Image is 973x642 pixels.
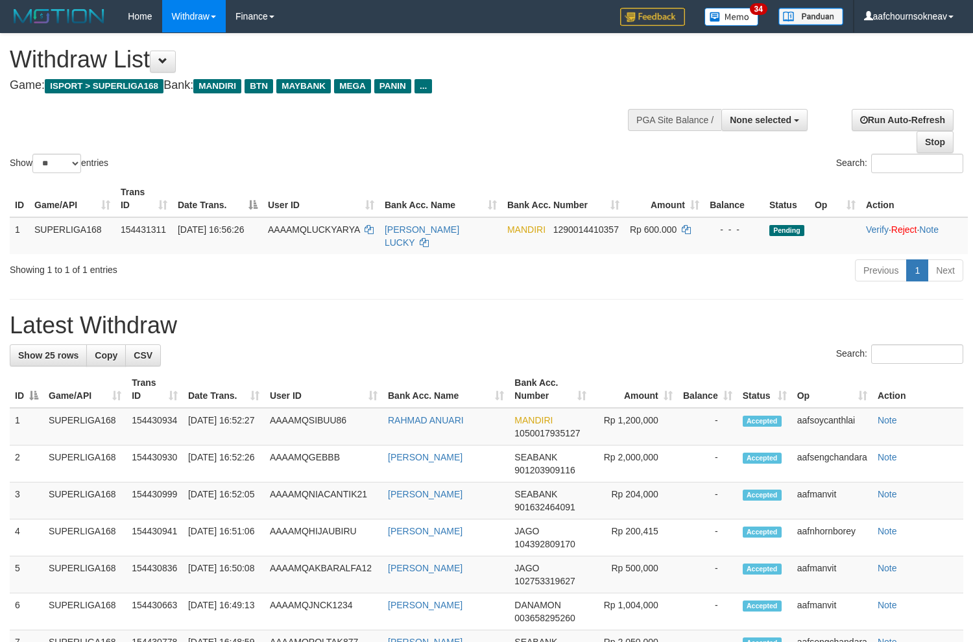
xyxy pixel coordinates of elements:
span: MANDIRI [514,415,553,425]
button: None selected [721,109,808,131]
td: 154430941 [126,519,183,556]
span: Copy [95,350,117,361]
span: 154431311 [121,224,166,235]
td: 3 [10,482,43,519]
a: Copy [86,344,126,366]
span: SEABANK [514,452,557,462]
label: Search: [836,344,963,364]
td: Rp 1,004,000 [592,593,678,630]
th: Op: activate to sort column ascending [810,180,861,217]
span: Rp 600.000 [630,224,677,235]
td: - [678,556,738,593]
td: [DATE] 16:49:13 [183,593,265,630]
td: [DATE] 16:51:06 [183,519,265,556]
th: User ID: activate to sort column ascending [265,371,383,408]
span: Accepted [743,453,782,464]
span: Pending [769,225,804,236]
span: Copy 102753319627 to clipboard [514,576,575,586]
td: Rp 204,000 [592,482,678,519]
td: - [678,482,738,519]
td: aafnhornborey [792,519,872,556]
th: Bank Acc. Name: activate to sort column ascending [383,371,509,408]
td: 2 [10,446,43,482]
span: Copy 1290014410357 to clipboard [553,224,619,235]
td: aafmanvit [792,482,872,519]
td: SUPERLIGA168 [43,519,126,556]
td: SUPERLIGA168 [43,593,126,630]
th: Op: activate to sort column ascending [792,371,872,408]
td: 154430999 [126,482,183,519]
th: Status: activate to sort column ascending [738,371,792,408]
th: Balance [704,180,764,217]
th: Amount: activate to sort column ascending [592,371,678,408]
a: Run Auto-Refresh [852,109,954,131]
td: aafsengchandara [792,446,872,482]
td: - [678,446,738,482]
a: Verify [866,224,889,235]
span: AAAAMQLUCKYARYA [268,224,360,235]
td: 1 [10,408,43,446]
span: Copy 1050017935127 to clipboard [514,428,580,438]
a: RAHMAD ANUARI [388,415,464,425]
td: AAAAMQAKBARALFA12 [265,556,383,593]
span: ... [414,79,432,93]
a: Note [878,563,897,573]
a: Reject [891,224,917,235]
td: SUPERLIGA168 [43,408,126,446]
span: Accepted [743,527,782,538]
a: CSV [125,344,161,366]
td: [DATE] 16:52:26 [183,446,265,482]
a: Stop [917,131,954,153]
a: Previous [855,259,907,281]
td: Rp 500,000 [592,556,678,593]
td: Rp 1,200,000 [592,408,678,446]
h4: Game: Bank: [10,79,636,92]
td: 6 [10,593,43,630]
span: MAYBANK [276,79,331,93]
h1: Withdraw List [10,47,636,73]
td: SUPERLIGA168 [43,556,126,593]
span: None selected [730,115,791,125]
td: [DATE] 16:52:05 [183,482,265,519]
td: SUPERLIGA168 [43,446,126,482]
td: 5 [10,556,43,593]
a: [PERSON_NAME] LUCKY [385,224,459,248]
span: Accepted [743,600,782,612]
th: User ID: activate to sort column ascending [263,180,379,217]
span: Show 25 rows [18,350,78,361]
a: Show 25 rows [10,344,87,366]
span: BTN [245,79,273,93]
th: ID [10,180,29,217]
span: MANDIRI [507,224,546,235]
label: Show entries [10,154,108,173]
th: Date Trans.: activate to sort column descending [173,180,263,217]
th: Amount: activate to sort column ascending [625,180,704,217]
th: Action [861,180,968,217]
th: Balance: activate to sort column ascending [678,371,738,408]
td: - [678,519,738,556]
span: 34 [750,3,767,15]
a: Note [919,224,939,235]
td: Rp 200,415 [592,519,678,556]
a: [PERSON_NAME] [388,563,462,573]
span: CSV [134,350,152,361]
span: MANDIRI [193,79,241,93]
a: Note [878,526,897,536]
th: Action [872,371,963,408]
span: Copy 003658295260 to clipboard [514,613,575,623]
td: aafmanvit [792,556,872,593]
td: aafmanvit [792,593,872,630]
th: Bank Acc. Name: activate to sort column ascending [379,180,502,217]
th: Trans ID: activate to sort column ascending [115,180,173,217]
th: Bank Acc. Number: activate to sort column ascending [502,180,625,217]
span: Copy 104392809170 to clipboard [514,539,575,549]
input: Search: [871,344,963,364]
th: Game/API: activate to sort column ascending [43,371,126,408]
a: Note [878,415,897,425]
span: JAGO [514,563,539,573]
div: Showing 1 to 1 of 1 entries [10,258,396,276]
a: Note [878,489,897,499]
td: SUPERLIGA168 [43,482,126,519]
span: Accepted [743,564,782,575]
span: [DATE] 16:56:26 [178,224,244,235]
